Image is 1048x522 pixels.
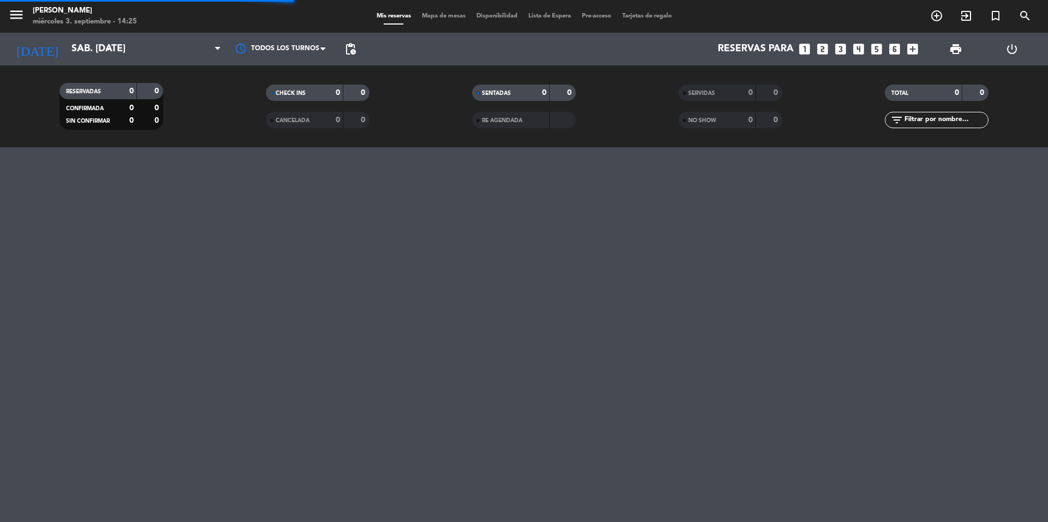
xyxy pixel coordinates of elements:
[344,43,357,56] span: pending_actions
[833,42,848,56] i: looks_3
[891,91,908,96] span: TOTAL
[129,87,134,95] strong: 0
[8,7,25,23] i: menu
[154,87,161,95] strong: 0
[718,44,794,55] span: Reservas para
[748,89,753,97] strong: 0
[773,89,780,97] strong: 0
[1019,9,1032,22] i: search
[66,118,110,124] span: SIN CONFIRMAR
[888,42,902,56] i: looks_6
[903,114,988,126] input: Filtrar por nombre...
[1005,43,1019,56] i: power_settings_new
[8,7,25,27] button: menu
[906,42,920,56] i: add_box
[336,116,340,124] strong: 0
[33,16,137,27] div: miércoles 3. septiembre - 14:25
[33,5,137,16] div: [PERSON_NAME]
[482,118,522,123] span: RE AGENDADA
[336,89,340,97] strong: 0
[8,37,66,61] i: [DATE]
[688,118,716,123] span: NO SHOW
[154,117,161,124] strong: 0
[523,13,576,19] span: Lista de Espera
[984,33,1040,65] div: LOG OUT
[989,9,1002,22] i: turned_in_not
[66,106,104,111] span: CONFIRMADA
[576,13,617,19] span: Pre-acceso
[129,104,134,112] strong: 0
[980,89,986,97] strong: 0
[361,89,367,97] strong: 0
[129,117,134,124] strong: 0
[890,113,903,127] i: filter_list
[371,13,416,19] span: Mis reservas
[960,9,973,22] i: exit_to_app
[773,116,780,124] strong: 0
[567,89,574,97] strong: 0
[482,91,511,96] span: SENTADAS
[276,91,306,96] span: CHECK INS
[154,104,161,112] strong: 0
[617,13,677,19] span: Tarjetas de regalo
[748,116,753,124] strong: 0
[870,42,884,56] i: looks_5
[66,89,101,94] span: RESERVADAS
[797,42,812,56] i: looks_one
[542,89,546,97] strong: 0
[815,42,830,56] i: looks_two
[471,13,523,19] span: Disponibilidad
[851,42,866,56] i: looks_4
[930,9,943,22] i: add_circle_outline
[416,13,471,19] span: Mapa de mesas
[361,116,367,124] strong: 0
[949,43,962,56] span: print
[688,91,715,96] span: SERVIDAS
[276,118,309,123] span: CANCELADA
[102,43,115,56] i: arrow_drop_down
[955,89,959,97] strong: 0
